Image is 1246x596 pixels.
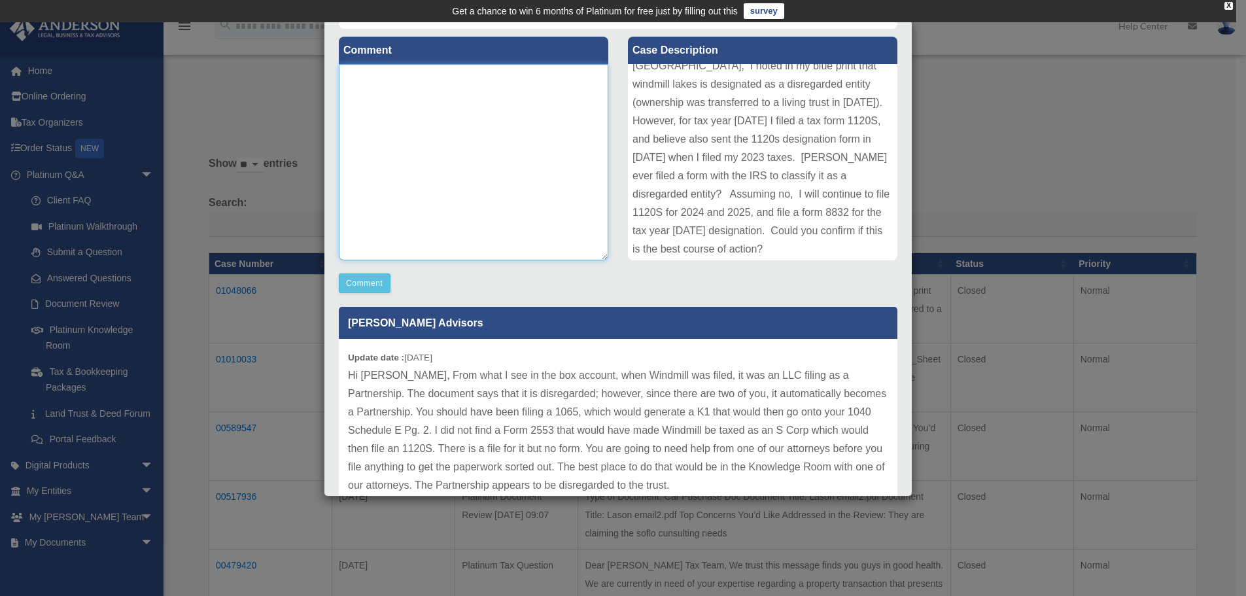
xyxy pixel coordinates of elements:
[348,353,404,362] b: Update date :
[744,3,784,19] a: survey
[339,307,897,339] p: [PERSON_NAME] Advisors
[339,37,608,64] label: Comment
[628,64,897,260] div: Hello I am writing regarding my entity [GEOGRAPHIC_DATA], I noted in my blue print that windmill ...
[348,366,888,495] p: Hi [PERSON_NAME], From what I see in the box account, when Windmill was filed, it was an LLC fili...
[1224,2,1233,10] div: close
[348,353,432,362] small: [DATE]
[339,273,390,293] button: Comment
[452,3,738,19] div: Get a chance to win 6 months of Platinum for free just by filling out this
[628,37,897,64] label: Case Description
